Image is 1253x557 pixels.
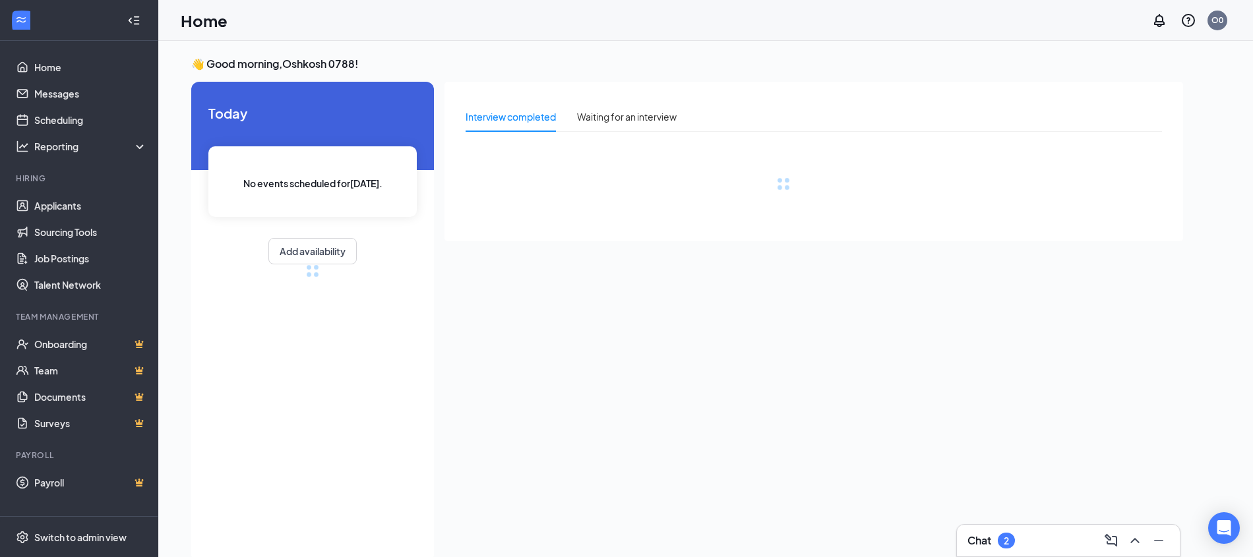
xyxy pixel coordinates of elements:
div: Switch to admin view [34,531,127,544]
button: Minimize [1148,530,1169,551]
a: TeamCrown [34,357,147,384]
svg: Analysis [16,140,29,153]
button: ComposeMessage [1101,530,1122,551]
svg: QuestionInfo [1180,13,1196,28]
svg: ChevronUp [1127,533,1143,548]
span: Today [208,103,417,123]
svg: ComposeMessage [1103,533,1119,548]
a: Job Postings [34,245,147,272]
a: Applicants [34,192,147,219]
div: Payroll [16,450,144,461]
a: OnboardingCrown [34,331,147,357]
div: Waiting for an interview [577,109,677,124]
a: PayrollCrown [34,469,147,496]
svg: Settings [16,531,29,544]
a: SurveysCrown [34,410,147,436]
svg: WorkstreamLogo [15,13,28,26]
h1: Home [181,9,228,32]
svg: Collapse [127,14,140,27]
div: loading meetings... [306,264,319,278]
a: Sourcing Tools [34,219,147,245]
div: Interview completed [466,109,556,124]
a: Home [34,54,147,80]
h3: 👋 Good morning, Oshkosh 0788 ! [191,57,1183,71]
a: Scheduling [34,107,147,133]
div: Hiring [16,173,144,184]
div: O0 [1211,15,1223,26]
div: Team Management [16,311,144,322]
button: Add availability [268,238,357,264]
div: Reporting [34,140,148,153]
span: No events scheduled for [DATE] . [243,176,382,191]
div: Open Intercom Messenger [1208,512,1240,544]
div: 2 [1004,535,1009,546]
svg: Notifications [1151,13,1167,28]
h3: Chat [967,533,991,548]
svg: Minimize [1151,533,1167,548]
button: ChevronUp [1124,530,1146,551]
a: DocumentsCrown [34,384,147,410]
a: Messages [34,80,147,107]
a: Talent Network [34,272,147,298]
